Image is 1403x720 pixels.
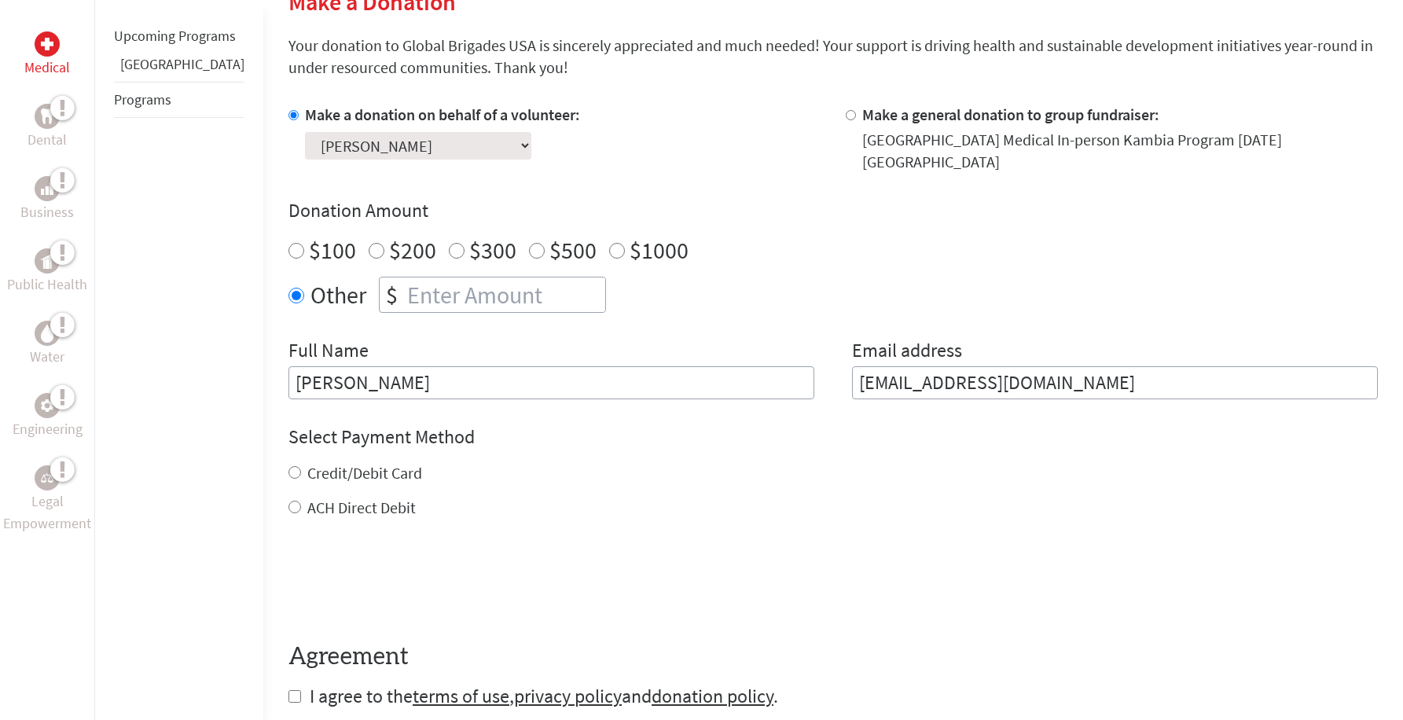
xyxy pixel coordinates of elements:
[307,498,416,517] label: ACH Direct Debit
[13,418,83,440] p: Engineering
[28,104,67,151] a: DentalDental
[35,104,60,129] div: Dental
[28,129,67,151] p: Dental
[389,235,436,265] label: $200
[35,31,60,57] div: Medical
[469,235,516,265] label: $300
[852,338,962,366] label: Email address
[41,38,53,50] img: Medical
[13,393,83,440] a: EngineeringEngineering
[305,105,580,124] label: Make a donation on behalf of a volunteer:
[288,424,1378,450] h4: Select Payment Method
[114,27,236,45] a: Upcoming Programs
[35,248,60,274] div: Public Health
[404,277,605,312] input: Enter Amount
[35,176,60,201] div: Business
[3,465,91,534] a: Legal EmpowermentLegal Empowerment
[309,235,356,265] label: $100
[41,473,53,483] img: Legal Empowerment
[114,82,244,118] li: Programs
[380,277,404,312] div: $
[20,176,74,223] a: BusinessBusiness
[307,463,422,483] label: Credit/Debit Card
[413,684,509,708] a: terms of use
[862,105,1159,124] label: Make a general donation to group fundraiser:
[114,90,171,108] a: Programs
[30,346,64,368] p: Water
[41,182,53,195] img: Business
[41,324,53,342] img: Water
[20,201,74,223] p: Business
[35,465,60,490] div: Legal Empowerment
[288,643,1378,671] h4: Agreement
[630,235,689,265] label: $1000
[288,366,814,399] input: Enter Full Name
[310,277,366,313] label: Other
[652,684,773,708] a: donation policy
[549,235,597,265] label: $500
[41,253,53,269] img: Public Health
[41,399,53,412] img: Engineering
[852,366,1378,399] input: Your Email
[120,55,244,73] a: [GEOGRAPHIC_DATA]
[288,198,1378,223] h4: Donation Amount
[35,393,60,418] div: Engineering
[288,35,1378,79] p: Your donation to Global Brigades USA is sincerely appreciated and much needed! Your support is dr...
[7,274,87,296] p: Public Health
[24,57,70,79] p: Medical
[862,129,1378,173] div: [GEOGRAPHIC_DATA] Medical In-person Kambia Program [DATE] [GEOGRAPHIC_DATA]
[35,321,60,346] div: Water
[288,338,369,366] label: Full Name
[114,53,244,82] li: Belize
[41,108,53,123] img: Dental
[24,31,70,79] a: MedicalMedical
[288,550,527,612] iframe: reCAPTCHA
[30,321,64,368] a: WaterWater
[3,490,91,534] p: Legal Empowerment
[310,684,778,708] span: I agree to the , and .
[514,684,622,708] a: privacy policy
[7,248,87,296] a: Public HealthPublic Health
[114,19,244,53] li: Upcoming Programs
